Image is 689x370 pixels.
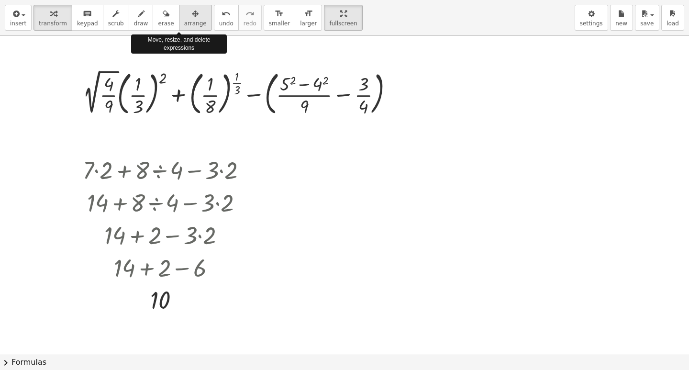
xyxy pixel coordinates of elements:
[575,5,608,31] button: settings
[244,20,256,27] span: redo
[214,5,239,31] button: undoundo
[275,8,284,20] i: format_size
[131,34,227,54] div: Move, resize, and delete expressions
[222,8,231,20] i: undo
[635,5,659,31] button: save
[103,5,129,31] button: scrub
[72,5,103,31] button: keyboardkeypad
[324,5,362,31] button: fullscreen
[77,20,98,27] span: keypad
[610,5,633,31] button: new
[615,20,627,27] span: new
[179,5,212,31] button: arrange
[5,5,32,31] button: insert
[245,8,255,20] i: redo
[10,20,26,27] span: insert
[33,5,72,31] button: transform
[39,20,67,27] span: transform
[108,20,124,27] span: scrub
[129,5,154,31] button: draw
[219,20,233,27] span: undo
[580,20,603,27] span: settings
[661,5,684,31] button: load
[295,5,322,31] button: format_sizelarger
[134,20,148,27] span: draw
[238,5,262,31] button: redoredo
[83,8,92,20] i: keyboard
[304,8,313,20] i: format_size
[264,5,295,31] button: format_sizesmaller
[184,20,207,27] span: arrange
[158,20,174,27] span: erase
[153,5,179,31] button: erase
[300,20,317,27] span: larger
[329,20,357,27] span: fullscreen
[640,20,654,27] span: save
[667,20,679,27] span: load
[269,20,290,27] span: smaller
